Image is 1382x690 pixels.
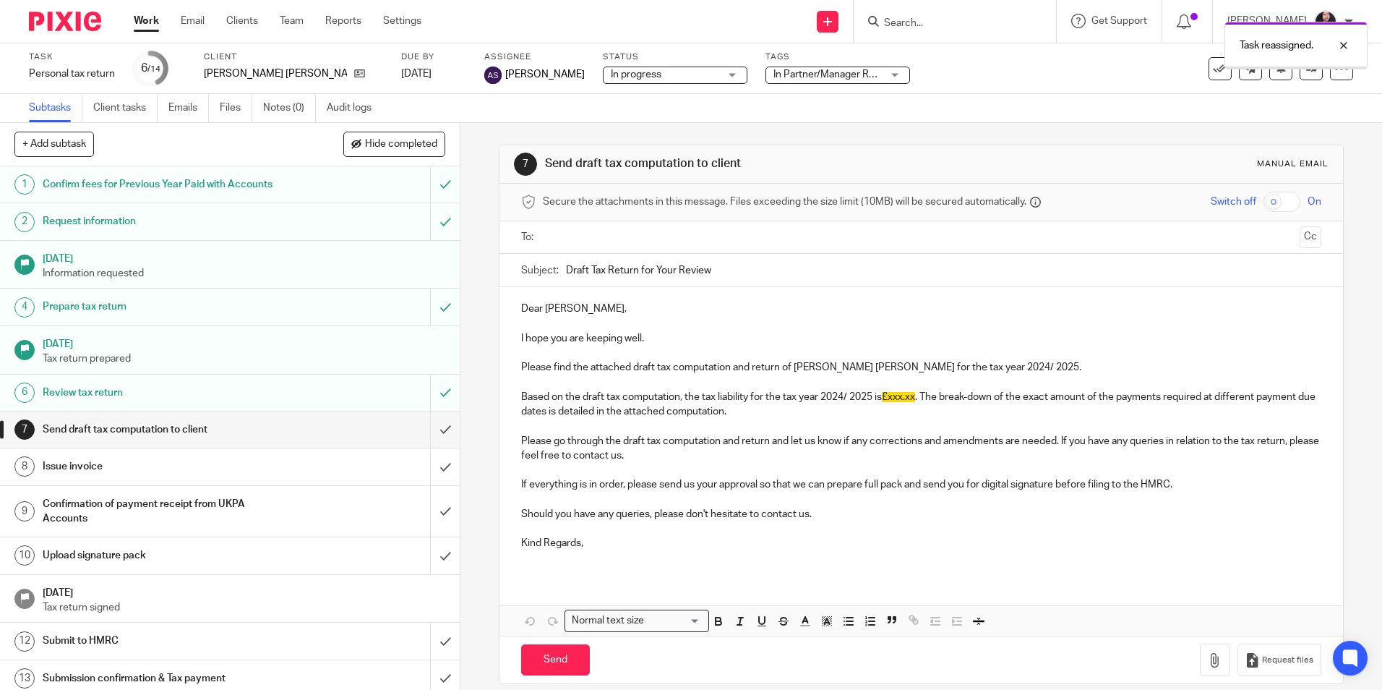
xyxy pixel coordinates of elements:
[484,67,502,84] img: svg%3E
[1237,644,1321,676] button: Request files
[14,545,35,566] div: 10
[141,60,160,77] div: 6
[521,302,1321,316] p: Dear [PERSON_NAME],
[521,331,1321,346] p: I hope you are keeping well.
[263,94,316,122] a: Notes (0)
[43,668,291,689] h1: Submission confirmation & Tax payment
[14,668,35,689] div: 13
[383,14,421,28] a: Settings
[43,210,291,232] h1: Request information
[401,51,466,63] label: Due by
[14,297,35,318] div: 4
[1300,226,1321,248] button: Cc
[134,14,159,28] a: Work
[14,383,35,403] div: 6
[1211,195,1256,209] span: Switch off
[401,69,432,79] span: [DATE]
[648,613,700,629] input: Search for option
[543,195,1026,209] span: Secure the attachments in this message. Files exceeding the size limit (10MB) will be secured aut...
[43,600,446,615] p: Tax return signed
[545,156,952,171] h1: Send draft tax computation to client
[565,610,709,632] div: Search for option
[29,67,115,81] div: Personal tax return
[1240,38,1313,53] p: Task reassigned.
[484,51,585,63] label: Assignee
[1314,10,1337,33] img: MicrosoftTeams-image.jfif
[505,67,585,82] span: [PERSON_NAME]
[29,51,115,63] label: Task
[43,174,291,195] h1: Confirm fees for Previous Year Paid with Accounts
[280,14,304,28] a: Team
[611,69,661,80] span: In progress
[43,352,446,366] p: Tax return prepared
[514,153,537,176] div: 7
[168,94,209,122] a: Emails
[93,94,158,122] a: Client tasks
[43,333,446,352] h1: [DATE]
[603,51,747,63] label: Status
[327,94,382,122] a: Audit logs
[204,67,347,81] p: [PERSON_NAME] [PERSON_NAME]
[365,139,437,150] span: Hide completed
[1262,655,1313,666] span: Request files
[1257,158,1329,170] div: Manual email
[204,51,383,63] label: Client
[521,390,1321,419] p: Based on the draft tax computation, the tax liability for the tax year 2024/ 2025 is . The break-...
[43,419,291,440] h1: Send draft tax computation to client
[14,212,35,232] div: 2
[43,382,291,404] h1: Review tax return
[882,392,915,402] span: £xxx.xx
[220,94,252,122] a: Files
[43,493,291,530] h1: Confirmation of payment receipt from UKPA Accounts
[14,132,94,156] button: + Add subtask
[43,630,291,652] h1: Submit to HMRC
[181,14,205,28] a: Email
[521,230,537,244] label: To:
[29,12,101,31] img: Pixie
[773,69,895,80] span: In Partner/Manager Review
[14,456,35,477] div: 8
[43,266,446,281] p: Information requested
[43,296,291,318] h1: Prepare tax return
[14,631,35,652] div: 12
[14,174,35,195] div: 1
[29,94,82,122] a: Subtasks
[343,132,445,156] button: Hide completed
[521,360,1321,375] p: Please find the attached draft tax computation and return of [PERSON_NAME] [PERSON_NAME] for the ...
[226,14,258,28] a: Clients
[521,477,1321,492] p: If everything is in order, please send us your approval so that we can prepare full pack and send...
[521,644,590,676] input: Send
[521,434,1321,464] p: Please go through the draft tax computation and return and let us know if any corrections and ame...
[43,456,291,477] h1: Issue invoice
[521,507,1321,521] p: Should you have any queries, please don't hesitate to contact us.
[521,263,559,278] label: Subject:
[43,545,291,566] h1: Upload signature pack
[14,419,35,440] div: 7
[43,582,446,600] h1: [DATE]
[43,248,446,266] h1: [DATE]
[325,14,361,28] a: Reports
[14,501,35,521] div: 9
[1308,195,1321,209] span: On
[147,65,160,73] small: /14
[568,613,647,629] span: Normal text size
[521,536,1321,550] p: Kind Regards,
